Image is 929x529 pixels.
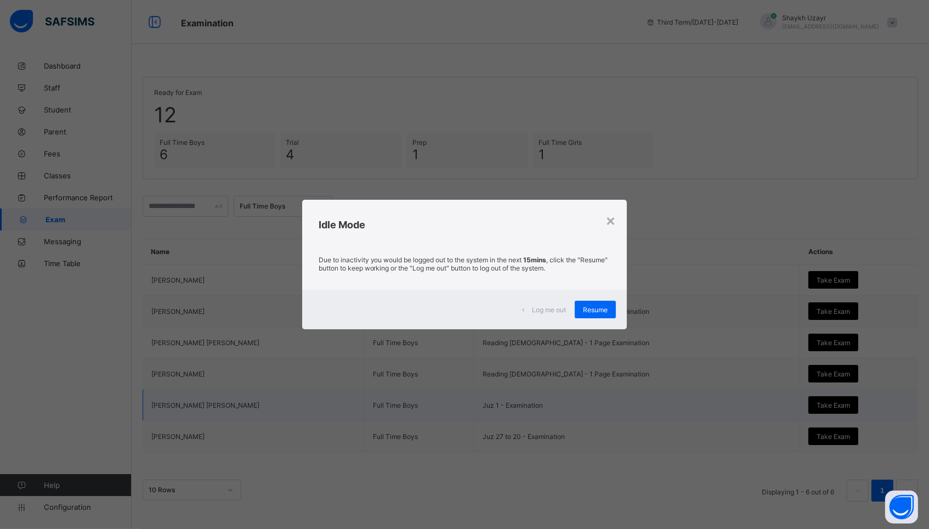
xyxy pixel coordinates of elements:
[605,211,616,229] div: ×
[524,256,547,264] strong: 15mins
[319,256,611,272] p: Due to inactivity you would be logged out to the system in the next , click the "Resume" button t...
[885,491,918,524] button: Open asap
[583,306,608,314] span: Resume
[532,306,566,314] span: Log me out
[319,219,611,230] h2: Idle Mode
